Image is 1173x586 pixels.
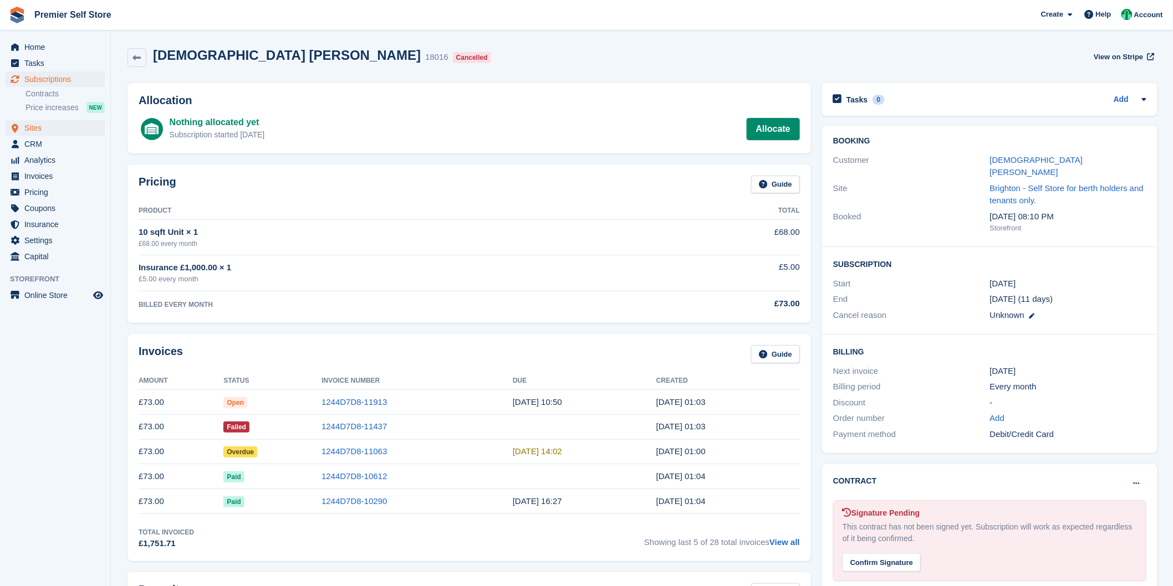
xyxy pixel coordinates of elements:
a: menu [6,249,105,264]
a: menu [6,233,105,248]
a: Confirm Signature [843,551,921,560]
a: menu [6,287,105,303]
a: menu [6,217,105,232]
img: Peter Pring [1121,9,1133,20]
div: Payment method [833,428,990,441]
th: Amount [139,372,223,390]
div: Start [833,277,990,290]
span: Open [223,397,247,408]
div: Subscription started [DATE] [170,129,265,141]
h2: Tasks [846,95,868,105]
div: Insurance £1,000.00 × 1 [139,261,657,274]
div: [DATE] [990,365,1147,378]
span: Create [1041,9,1063,20]
div: 10 sqft Unit × 1 [139,226,657,239]
a: menu [6,71,105,87]
th: Product [139,202,657,220]
a: Guide [751,176,800,194]
a: menu [6,136,105,152]
img: stora-icon-8386f47178a22dfd0bd8f6a31ec36ba5ce8667c1dd55bd0f319d3a0aa187defe.svg [9,7,25,23]
a: View all [769,537,800,547]
div: Nothing allocated yet [170,116,265,129]
span: Account [1134,9,1163,20]
td: £73.00 [139,489,223,514]
time: 2025-08-09 00:03:42 UTC [656,397,706,407]
span: Sites [24,120,91,136]
span: Paid [223,496,244,507]
td: £68.00 [657,220,800,255]
a: menu [6,168,105,184]
a: Add [1114,94,1129,106]
td: £73.00 [139,464,223,489]
span: Settings [24,233,91,248]
div: Customer [833,154,990,179]
span: Storefront [10,274,110,285]
time: 2025-05-15 15:27:12 UTC [513,496,562,506]
span: Help [1096,9,1111,20]
span: Showing last 5 of 28 total invoices [644,527,800,550]
div: Signature Pending [843,507,1137,519]
a: [DEMOGRAPHIC_DATA] [PERSON_NAME] [990,155,1083,177]
div: - [990,397,1147,409]
span: Price increases [25,102,79,113]
div: Discount [833,397,990,409]
time: 2025-06-09 00:00:33 UTC [656,446,706,456]
a: Brighton - Self Store for berth holders and tenants only. [990,183,1144,205]
h2: Subscription [833,258,1146,269]
a: menu [6,39,105,55]
time: 2025-05-09 00:04:59 UTC [656,471,706,481]
time: 2025-09-14 09:50:49 UTC [513,397,562,407]
div: BILLED EVERY MONTH [139,300,657,310]
div: This contract has not been signed yet. Subscription will work as expected regardless of it being ... [843,521,1137,544]
div: Debit/Credit Card [990,428,1147,441]
a: menu [6,55,105,71]
div: Booked [833,210,990,234]
h2: Allocation [139,94,800,107]
span: Paid [223,471,244,482]
span: Insurance [24,217,91,232]
th: Total [657,202,800,220]
a: Contracts [25,89,105,99]
div: Order number [833,412,990,425]
a: Allocate [747,118,800,140]
a: menu [6,201,105,216]
a: Premier Self Store [30,6,116,24]
span: View on Stripe [1094,52,1143,63]
div: Cancelled [453,52,491,63]
a: 1244D7D8-11437 [322,421,387,431]
span: Online Store [24,287,91,303]
span: Invoices [24,168,91,184]
th: Invoice Number [322,372,513,390]
div: Total Invoiced [139,527,194,537]
h2: Billing [833,346,1146,357]
a: 1244D7D8-11063 [322,446,387,456]
a: menu [6,120,105,136]
td: £5.00 [657,255,800,291]
div: £68.00 every month [139,239,657,249]
div: 0 [873,95,885,105]
th: Created [656,372,800,390]
h2: Booking [833,137,1146,146]
h2: Pricing [139,176,176,194]
span: Failed [223,421,249,433]
h2: Invoices [139,345,183,363]
div: 18016 [425,51,448,64]
h2: Contract [833,475,877,487]
a: Preview store [91,289,105,302]
td: £73.00 [139,439,223,464]
a: Price increases NEW [25,101,105,114]
div: £5.00 every month [139,274,657,285]
span: Capital [24,249,91,264]
span: CRM [24,136,91,152]
time: 2025-07-09 00:03:18 UTC [656,421,706,431]
td: £73.00 [139,414,223,439]
div: Next invoice [833,365,990,378]
time: 2025-04-09 00:04:20 UTC [656,496,706,506]
div: £1,751.71 [139,537,194,550]
span: Coupons [24,201,91,216]
div: End [833,293,990,306]
a: View on Stripe [1089,48,1156,66]
div: NEW [86,102,105,113]
div: Every month [990,381,1147,393]
span: Pricing [24,184,91,200]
